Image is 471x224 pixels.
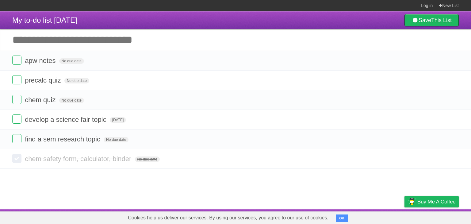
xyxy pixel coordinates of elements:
a: Privacy [396,211,412,222]
span: No due date [59,58,84,64]
span: develop a science fair topic [25,116,108,123]
span: apw notes [25,57,57,64]
label: Done [12,114,21,124]
label: Done [12,75,21,84]
a: Buy me a coffee [404,196,459,207]
b: This List [431,17,452,23]
img: Buy me a coffee [408,196,416,207]
a: Terms [376,211,389,222]
a: About [323,211,336,222]
label: Done [12,134,21,143]
span: chem safety form, calculator, binder [25,155,133,163]
span: Buy me a coffee [417,196,456,207]
a: Developers [343,211,368,222]
span: chem quiz [25,96,57,104]
span: find a sem research topic [25,135,102,143]
span: No due date [59,98,84,103]
span: No due date [64,78,89,83]
label: Done [12,56,21,65]
span: My to-do list [DATE] [12,16,77,24]
a: SaveThis List [404,14,459,26]
span: precalc quiz [25,76,62,84]
span: [DATE] [110,117,126,123]
span: No due date [135,156,160,162]
span: No due date [104,137,128,142]
a: Suggest a feature [420,211,459,222]
button: OK [336,214,348,222]
label: Done [12,95,21,104]
span: Cookies help us deliver our services. By using our services, you agree to our use of cookies. [122,212,335,224]
label: Done [12,154,21,163]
